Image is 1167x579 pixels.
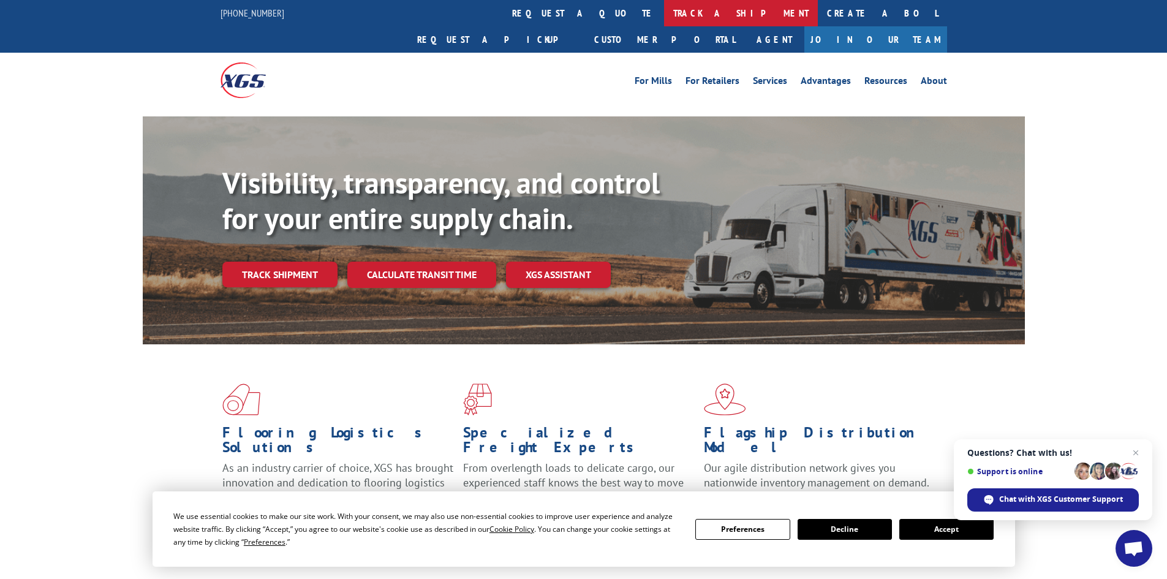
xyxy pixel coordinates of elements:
[798,519,892,540] button: Decline
[506,262,611,288] a: XGS ASSISTANT
[804,26,947,53] a: Join Our Team
[347,262,496,288] a: Calculate transit time
[635,76,672,89] a: For Mills
[921,76,947,89] a: About
[408,26,585,53] a: Request a pickup
[153,491,1015,567] div: Cookie Consent Prompt
[864,76,907,89] a: Resources
[899,519,994,540] button: Accept
[685,76,739,89] a: For Retailers
[221,7,284,19] a: [PHONE_NUMBER]
[704,425,935,461] h1: Flagship Distribution Model
[967,448,1139,458] span: Questions? Chat with us!
[801,76,851,89] a: Advantages
[222,425,454,461] h1: Flooring Logistics Solutions
[967,488,1139,512] div: Chat with XGS Customer Support
[967,467,1070,476] span: Support is online
[244,537,285,547] span: Preferences
[704,384,746,415] img: xgs-icon-flagship-distribution-model-red
[999,494,1123,505] span: Chat with XGS Customer Support
[753,76,787,89] a: Services
[489,524,534,534] span: Cookie Policy
[704,461,929,490] span: Our agile distribution network gives you nationwide inventory management on demand.
[222,262,338,287] a: Track shipment
[1128,445,1143,460] span: Close chat
[744,26,804,53] a: Agent
[173,510,681,548] div: We use essential cookies to make our site work. With your consent, we may also use non-essential ...
[463,461,695,515] p: From overlength loads to delicate cargo, our experienced staff knows the best way to move your fr...
[585,26,744,53] a: Customer Portal
[463,425,695,461] h1: Specialized Freight Experts
[1116,530,1152,567] div: Open chat
[222,461,453,504] span: As an industry carrier of choice, XGS has brought innovation and dedication to flooring logistics...
[695,519,790,540] button: Preferences
[222,164,660,237] b: Visibility, transparency, and control for your entire supply chain.
[222,384,260,415] img: xgs-icon-total-supply-chain-intelligence-red
[463,384,492,415] img: xgs-icon-focused-on-flooring-red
